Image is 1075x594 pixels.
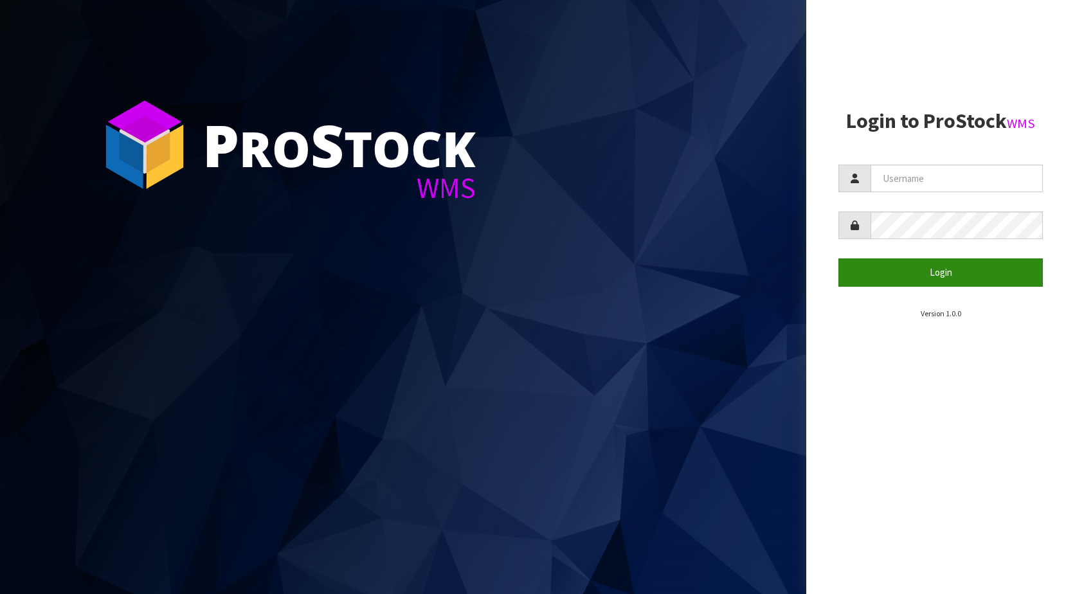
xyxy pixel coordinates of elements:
[1007,115,1035,132] small: WMS
[838,110,1043,132] h2: Login to ProStock
[838,258,1043,286] button: Login
[871,165,1043,192] input: Username
[203,174,476,203] div: WMS
[203,116,476,174] div: ro tock
[921,309,961,318] small: Version 1.0.0
[203,105,239,184] span: P
[311,105,344,184] span: S
[96,96,193,193] img: ProStock Cube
